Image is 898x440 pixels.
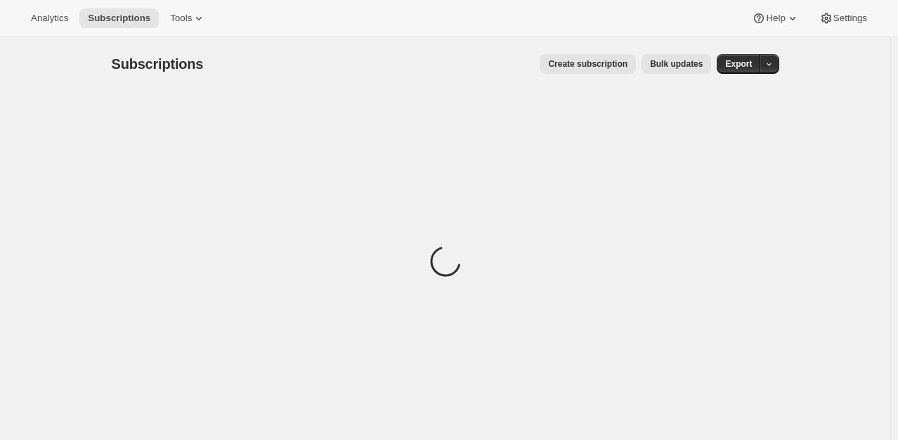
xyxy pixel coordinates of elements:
span: Bulk updates [650,58,703,70]
button: Settings [811,8,876,28]
button: Tools [162,8,214,28]
span: Subscriptions [88,13,150,24]
span: Help [766,13,785,24]
span: Tools [170,13,192,24]
span: Subscriptions [112,56,204,72]
span: Settings [833,13,867,24]
span: Create subscription [548,58,627,70]
button: Analytics [22,8,77,28]
span: Analytics [31,13,68,24]
button: Help [743,8,807,28]
button: Create subscription [540,54,636,74]
span: Export [725,58,752,70]
button: Bulk updates [642,54,711,74]
button: Subscriptions [79,8,159,28]
button: Export [717,54,760,74]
